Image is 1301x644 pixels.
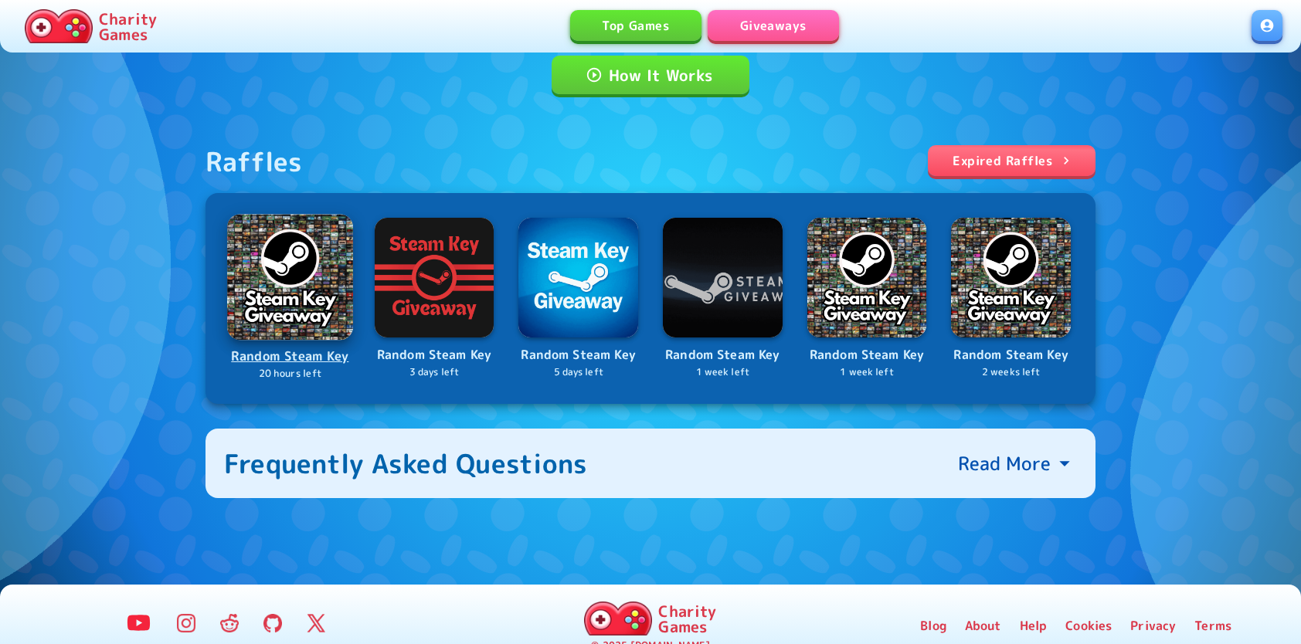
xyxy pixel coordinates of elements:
p: Random Steam Key [807,345,927,365]
a: LogoRandom Steam Key3 days left [375,218,494,379]
img: Reddit Logo [220,614,239,632]
p: 1 week left [807,365,927,380]
p: Random Steam Key [229,346,352,367]
a: Giveaways [708,10,839,41]
a: LogoRandom Steam Key20 hours left [229,215,352,381]
a: How It Works [552,56,749,94]
a: Help [1020,616,1048,635]
p: Random Steam Key [951,345,1071,365]
img: Twitter Logo [307,614,325,632]
a: Charity Games [19,6,163,46]
div: Raffles [206,145,303,178]
div: Frequently Asked Questions [224,447,588,480]
img: Logo [227,214,352,339]
img: Instagram Logo [177,614,195,632]
a: About [965,616,1001,635]
p: Random Steam Key [518,345,638,365]
p: Charity Games [658,603,716,634]
p: Read More [958,451,1051,476]
a: Terms [1194,616,1231,635]
img: Logo [663,218,783,337]
button: Frequently Asked QuestionsRead More [206,429,1095,498]
a: LogoRandom Steam Key1 week left [807,218,927,379]
p: 1 week left [663,365,783,380]
p: Random Steam Key [375,345,494,365]
a: Privacy [1130,616,1176,635]
a: Charity Games [578,598,722,639]
p: 3 days left [375,365,494,380]
img: Logo [518,218,638,337]
p: 20 hours left [229,367,352,381]
a: LogoRandom Steam Key5 days left [518,218,638,379]
a: LogoRandom Steam Key1 week left [663,218,783,379]
img: Logo [375,218,494,337]
p: 5 days left [518,365,638,380]
img: Logo [951,218,1071,337]
img: Charity.Games [584,602,652,636]
img: Charity.Games [25,9,93,43]
img: Logo [807,218,927,337]
a: Blog [920,616,946,635]
a: Cookies [1065,616,1112,635]
p: Random Steam Key [663,345,783,365]
a: LogoRandom Steam Key2 weeks left [951,218,1071,379]
a: Top Games [570,10,701,41]
a: Expired Raffles [928,145,1095,176]
p: 2 weeks left [951,365,1071,380]
img: GitHub Logo [263,614,282,632]
p: Charity Games [99,11,157,42]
